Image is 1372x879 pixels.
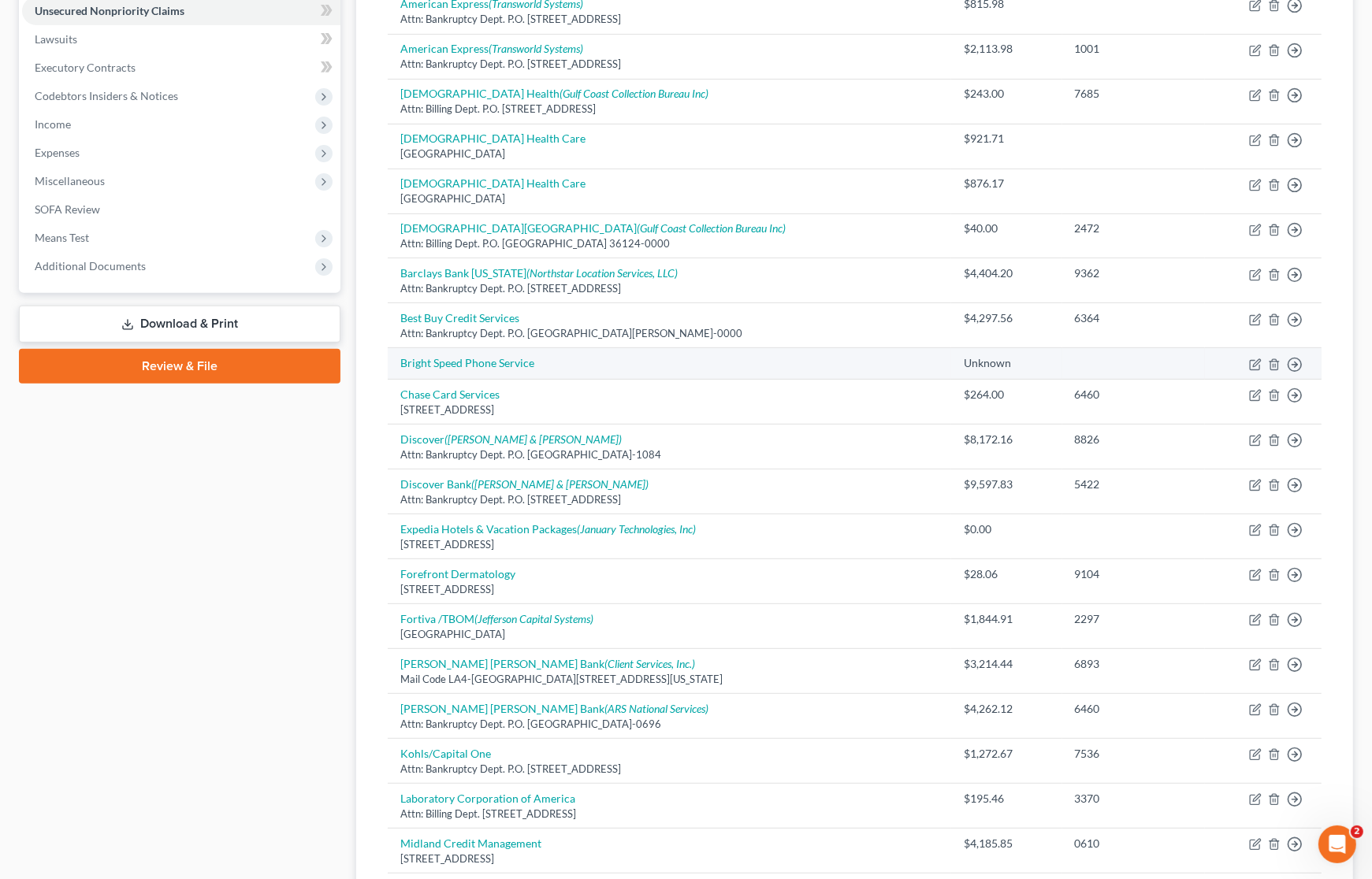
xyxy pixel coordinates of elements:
div: 8826 [1075,432,1192,447]
a: Laboratory Corporation of America [400,792,575,805]
div: 6460 [1075,701,1192,717]
a: Executory Contracts [22,54,340,82]
div: [GEOGRAPHIC_DATA] [400,146,939,161]
div: Attn: Billing Dept. P.O. [STREET_ADDRESS] [400,102,939,117]
a: Forefront Dermatology [400,567,515,580]
a: [PERSON_NAME] [PERSON_NAME] Bank(ARS National Services) [400,702,708,715]
div: 1001 [1075,41,1192,57]
i: (Transworld Systems) [489,42,583,55]
div: $876.17 [964,176,1049,191]
a: American Express(Transworld Systems) [400,42,583,55]
div: $195.46 [964,791,1049,807]
a: Midland Credit Management [400,836,541,850]
div: $9,597.83 [964,477,1049,492]
div: Attn: Bankruptcy Dept. P.O. [STREET_ADDRESS] [400,492,939,507]
div: [STREET_ADDRESS] [400,851,939,866]
div: 2472 [1075,221,1192,236]
div: Attn: Billing Dept. [STREET_ADDRESS] [400,807,939,822]
a: SOFA Review [22,195,340,224]
div: $1,272.67 [964,746,1049,762]
i: (Jefferson Capital Systems) [474,612,593,625]
div: [GEOGRAPHIC_DATA] [400,627,939,642]
i: (Gulf Coast Collection Bureau Inc) [560,87,708,100]
div: Attn: Bankruptcy Dept. P.O. [STREET_ADDRESS] [400,762,939,777]
a: [DEMOGRAPHIC_DATA] Health(Gulf Coast Collection Bureau Inc) [400,87,708,100]
div: $0.00 [964,521,1049,537]
div: 6364 [1075,310,1192,326]
span: Means Test [35,231,89,244]
div: $8,172.16 [964,432,1049,447]
a: Discover Bank([PERSON_NAME] & [PERSON_NAME]) [400,477,649,491]
div: 6893 [1075,656,1192,672]
span: Executory Contracts [35,61,136,74]
i: ([PERSON_NAME] & [PERSON_NAME]) [444,432,622,446]
div: 6460 [1075,387,1192,402]
div: $4,262.12 [964,701,1049,717]
span: Expenses [35,146,80,159]
div: Attn: Bankruptcy Dept. P.O. [GEOGRAPHIC_DATA][PERSON_NAME]-0000 [400,326,939,341]
a: [PERSON_NAME] [PERSON_NAME] Bank(Client Services, Inc.) [400,657,695,670]
div: 2297 [1075,611,1192,627]
div: Attn: Bankruptcy Dept. P.O. [STREET_ADDRESS] [400,12,939,27]
div: Attn: Bankruptcy Dept. P.O. [STREET_ADDRESS] [400,57,939,72]
div: $243.00 [964,86,1049,102]
div: $3,214.44 [964,656,1049,672]
a: [DEMOGRAPHIC_DATA][GEOGRAPHIC_DATA](Gulf Coast Collection Bureau Inc) [400,221,786,235]
div: $1,844.91 [964,611,1049,627]
div: $264.00 [964,387,1049,402]
a: Kohls/Capital One [400,747,491,760]
div: Attn: Bankruptcy Dept. P.O. [STREET_ADDRESS] [400,281,939,296]
div: 9104 [1075,566,1192,582]
a: [DEMOGRAPHIC_DATA] Health Care [400,176,586,190]
a: Barclays Bank [US_STATE](Northstar Location Services, LLC) [400,266,678,280]
div: $4,297.56 [964,310,1049,326]
div: $4,185.85 [964,836,1049,851]
div: Attn: Billing Dept. P.O. [GEOGRAPHIC_DATA] 36124-0000 [400,236,939,251]
div: 5422 [1075,477,1192,492]
i: ([PERSON_NAME] & [PERSON_NAME]) [471,477,649,491]
div: Mail Code LA4-[GEOGRAPHIC_DATA][STREET_ADDRESS][US_STATE] [400,672,939,687]
span: 2 [1351,825,1363,838]
div: 7536 [1075,746,1192,762]
div: Attn: Bankruptcy Dept. P.O. [GEOGRAPHIC_DATA]-0696 [400,717,939,732]
i: (January Technologies, Inc) [577,522,696,536]
a: Fortiva /TBOM(Jefferson Capital Systems) [400,612,593,625]
a: Review & File [19,349,340,384]
div: $2,113.98 [964,41,1049,57]
i: (Northstar Location Services, LLC) [526,266,678,280]
span: Additional Documents [35,259,146,273]
i: (Client Services, Inc.) [604,657,695,670]
a: Discover([PERSON_NAME] & [PERSON_NAME]) [400,432,622,446]
div: 7685 [1075,86,1192,102]
div: [STREET_ADDRESS] [400,537,939,552]
div: Attn: Bankruptcy Dept. P.O. [GEOGRAPHIC_DATA]-1084 [400,447,939,462]
span: SOFA Review [35,202,100,216]
div: $921.71 [964,131,1049,146]
a: Download & Print [19,306,340,343]
a: Chase Card Services [400,388,500,401]
span: Codebtors Insiders & Notices [35,89,178,102]
a: Lawsuits [22,25,340,54]
a: Bright Speed Phone Service [400,356,534,369]
div: [GEOGRAPHIC_DATA] [400,191,939,206]
div: Unknown [964,355,1049,371]
div: $40.00 [964,221,1049,236]
span: Lawsuits [35,32,77,46]
div: [STREET_ADDRESS] [400,402,939,417]
a: Best Buy Credit Services [400,311,519,325]
span: Miscellaneous [35,174,105,187]
div: 3370 [1075,791,1192,807]
div: $4,404.20 [964,265,1049,281]
div: [STREET_ADDRESS] [400,582,939,597]
i: (Gulf Coast Collection Bureau Inc) [637,221,786,235]
i: (ARS National Services) [604,702,708,715]
span: Unsecured Nonpriority Claims [35,4,184,17]
a: Expedia Hotels & Vacation Packages(January Technologies, Inc) [400,522,696,536]
iframe: Intercom live chat [1318,825,1356,863]
span: Income [35,117,71,131]
div: 0610 [1075,836,1192,851]
div: 9362 [1075,265,1192,281]
a: [DEMOGRAPHIC_DATA] Health Care [400,132,586,145]
div: $28.06 [964,566,1049,582]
